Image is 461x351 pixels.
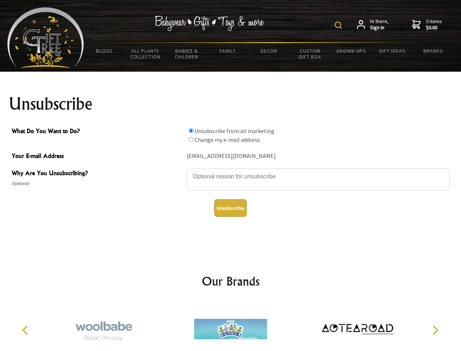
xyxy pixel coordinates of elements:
a: Brands [413,43,454,58]
strong: $0.00 [426,24,442,31]
span: What Do You Want to Do? [12,127,183,137]
button: Next [427,322,443,338]
a: Hi there,Sign in [357,18,389,31]
span: Optional [12,179,183,188]
img: Babyware - Gifts - Toys and more... [7,7,84,68]
a: Custom Gift Box [289,43,331,64]
div: [EMAIL_ADDRESS][DOMAIN_NAME] [187,151,450,162]
span: Why Are You Unsubscribing? [12,169,183,179]
input: What Do You Want to Do? [189,128,193,133]
a: Gift Ideas [372,43,413,58]
h1: Unsubscribe [9,95,453,113]
button: Unsubscribe [214,199,247,217]
a: All Plants Collection [125,43,166,64]
button: Previous [18,322,34,338]
label: Change my e-mail address [195,136,260,143]
h2: Our Brands [15,272,447,290]
strong: Sign in [370,24,389,31]
a: Family [207,43,249,58]
img: Babywear - Gifts - Toys & more [155,16,264,31]
input: What Do You Want to Do? [189,137,193,142]
label: Unsubscribe from all marketing [195,127,274,135]
span: Hi there, [370,18,389,31]
a: Decor [248,43,289,58]
img: product search [335,22,342,29]
a: Grown Ups [330,43,372,58]
a: BLOGS [84,43,125,58]
a: Babies & Children [166,43,207,64]
a: 0 items$0.00 [412,18,442,31]
textarea: Why Are You Unsubscribing? [187,169,450,190]
span: 0 items [426,18,442,31]
span: Your E-mail Address [12,151,183,162]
